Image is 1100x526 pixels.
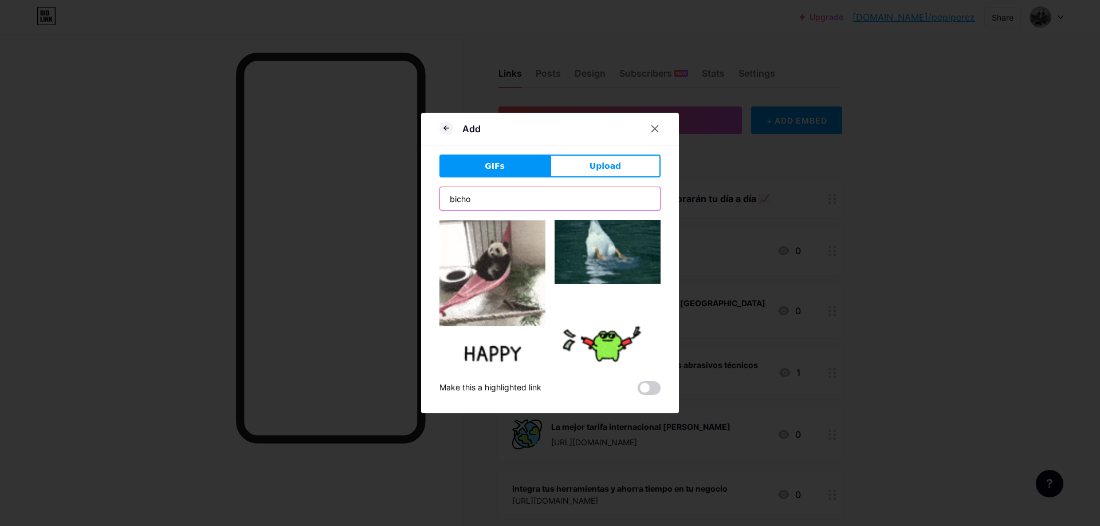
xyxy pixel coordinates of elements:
button: GIFs [439,155,550,177]
img: Gihpy [439,335,545,441]
img: Gihpy [555,293,661,399]
span: GIFs [485,160,505,172]
button: Upload [550,155,661,177]
input: Search [440,187,660,210]
div: Add [462,122,481,136]
div: Make this a highlighted link [439,381,541,395]
img: Gihpy [439,220,545,326]
img: Gihpy [555,201,661,284]
span: Upload [590,160,621,172]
